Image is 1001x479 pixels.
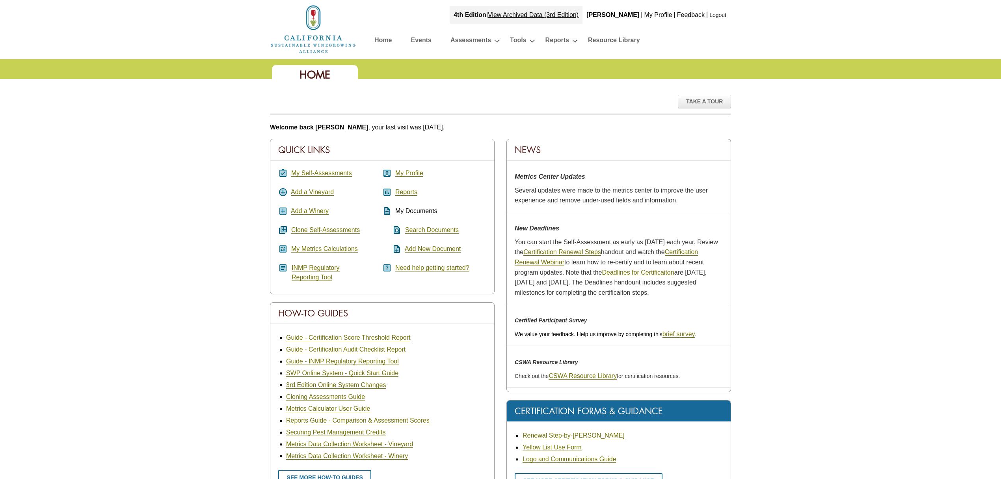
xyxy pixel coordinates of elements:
img: logo_cswa2x.png [270,4,357,54]
a: Certification Renewal Steps [523,249,601,256]
b: [PERSON_NAME] [586,11,639,18]
a: Resource Library [588,35,640,49]
b: Welcome back [PERSON_NAME] [270,124,368,131]
a: My Profile [395,170,423,177]
a: Certification Renewal Webinar [515,249,698,266]
a: Add a Winery [291,208,329,215]
span: My Documents [395,208,437,214]
a: Home [270,25,357,32]
strong: New Deadlines [515,225,559,232]
a: Renewal Step-by-[PERSON_NAME] [523,432,625,439]
div: How-To Guides [270,303,494,324]
span: We value your feedback. Help us improve by completing this . [515,331,696,337]
a: Metrics Data Collection Worksheet - Winery [286,453,408,460]
a: SWP Online System - Quick Start Guide [286,370,398,377]
span: Home [300,68,330,82]
a: Events [411,35,431,49]
i: queue [278,225,288,235]
i: calculate [278,244,288,254]
a: Add New Document [405,245,461,253]
div: | [640,6,643,24]
a: Metrics Calculator User Guide [286,405,370,412]
a: Home [374,35,392,49]
a: INMP RegulatoryReporting Tool [292,264,340,281]
a: Metrics Data Collection Worksheet - Vineyard [286,441,413,448]
a: Reports Guide - Comparison & Assessment Scores [286,417,430,424]
a: Assessments [450,35,491,49]
a: View Archived Data (3rd Edition) [488,11,579,18]
a: 3rd Edition Online System Changes [286,382,386,389]
div: | [673,6,676,24]
i: add_circle [278,187,288,197]
a: My Self-Assessments [291,170,352,177]
i: article [278,263,288,273]
div: News [507,139,731,161]
a: Need help getting started? [395,264,469,271]
i: note_add [382,244,402,254]
i: add_box [278,206,288,216]
a: Tools [510,35,526,49]
em: CSWA Resource Library [515,359,578,365]
a: Cloning Assessments Guide [286,393,365,400]
i: description [382,206,392,216]
em: Certified Participant Survey [515,317,587,324]
a: CSWA Resource Library [549,372,617,380]
a: Search Documents [405,226,459,234]
a: Clone Self-Assessments [291,226,360,234]
i: find_in_page [382,225,402,235]
a: My Profile [644,11,672,18]
a: Yellow List Use Form [523,444,582,451]
div: Take A Tour [678,95,731,108]
a: Logo and Communications Guide [523,456,616,463]
a: Reports [545,35,569,49]
a: Guide - INMP Regulatory Reporting Tool [286,358,399,365]
i: help_center [382,263,392,273]
span: Check out the for certification resources. [515,373,680,379]
strong: Metrics Center Updates [515,173,585,180]
a: Guide - Certification Audit Checklist Report [286,346,406,353]
i: account_box [382,168,392,178]
a: Add a Vineyard [291,189,334,196]
div: Certification Forms & Guidance [507,400,731,422]
a: Securing Pest Management Credits [286,429,386,436]
i: assessment [382,187,392,197]
strong: 4th Edition [454,11,486,18]
a: My Metrics Calculations [291,245,358,253]
a: Deadlines for Certificaiton [602,269,674,276]
a: Feedback [677,11,705,18]
a: Reports [395,189,417,196]
a: brief survey [662,331,695,338]
div: | [705,6,709,24]
p: , your last visit was [DATE]. [270,122,731,133]
a: Logout [709,12,726,18]
p: You can start the Self-Assessment as early as [DATE] each year. Review the handout and watch the ... [515,237,723,298]
i: assignment_turned_in [278,168,288,178]
a: Guide - Certification Score Threshold Report [286,334,410,341]
span: Several updates were made to the metrics center to improve the user experience and remove under-u... [515,187,708,204]
div: Quick Links [270,139,494,161]
div: | [450,6,582,24]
